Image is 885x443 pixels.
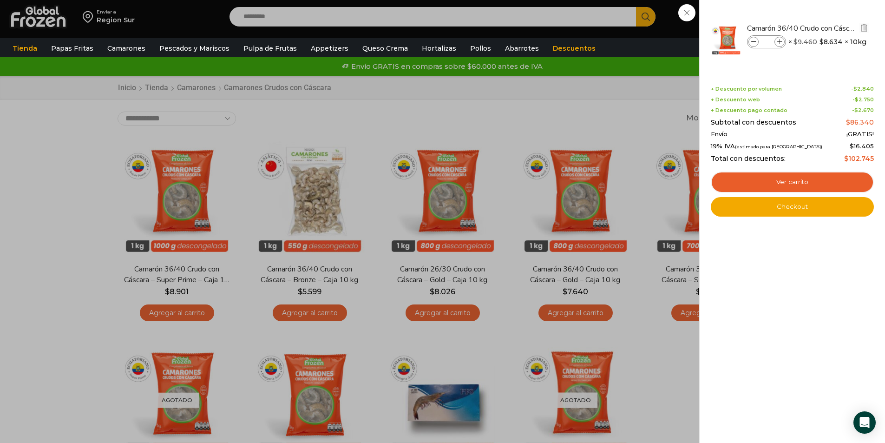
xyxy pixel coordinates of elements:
span: $ [846,118,850,126]
input: Product quantity [760,37,774,47]
small: (estimado para [GEOGRAPHIC_DATA]) [735,144,822,149]
span: ¡GRATIS! [846,131,874,138]
bdi: 2.750 [855,96,874,103]
bdi: 86.340 [846,118,874,126]
span: $ [853,86,857,92]
a: Tienda [8,40,42,57]
span: + Descuento pago contado [711,107,787,113]
span: Envío [711,131,728,138]
a: Eliminar Camarón 36/40 Crudo con Cáscara - Super Prime - Caja 10 kg del carrito [859,23,869,34]
a: Descuentos [548,40,600,57]
span: 19% IVA [711,143,822,150]
span: $ [854,107,858,113]
span: - [851,86,874,92]
span: + Descuento web [711,97,760,103]
span: Total con descuentos: [711,155,786,163]
bdi: 9.460 [793,38,817,46]
a: Appetizers [306,40,353,57]
bdi: 102.745 [844,154,874,163]
a: Pescados y Mariscos [155,40,234,57]
span: - [852,107,874,113]
span: $ [855,96,859,103]
a: Abarrotes [500,40,544,57]
span: × × 10kg [788,35,866,48]
span: $ [850,142,854,150]
bdi: 8.634 [819,37,843,46]
span: + Descuento por volumen [711,86,782,92]
span: $ [819,37,824,46]
div: Open Intercom Messenger [853,411,876,434]
span: 16.405 [850,142,874,150]
span: $ [844,154,848,163]
a: Pulpa de Frutas [239,40,302,57]
a: Queso Crema [358,40,413,57]
span: - [852,97,874,103]
a: Checkout [711,197,874,217]
a: Camarones [103,40,150,57]
bdi: 2.670 [854,107,874,113]
img: Eliminar Camarón 36/40 Crudo con Cáscara - Super Prime - Caja 10 kg del carrito [860,24,868,32]
bdi: 2.840 [853,86,874,92]
span: Subtotal con descuentos [711,119,796,126]
a: Pollos [465,40,496,57]
a: Camarón 36/40 Crudo con Cáscara - Super Prime - Caja 10 kg [747,23,858,33]
a: Hortalizas [417,40,461,57]
a: Papas Fritas [46,40,98,57]
span: $ [793,38,798,46]
a: Ver carrito [711,172,874,193]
